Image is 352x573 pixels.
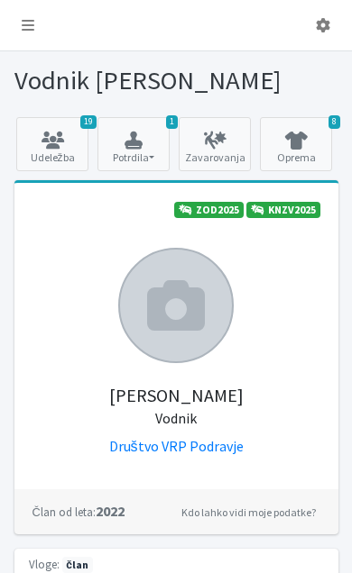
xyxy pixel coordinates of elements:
[16,117,88,171] a: 19 Udeležba
[174,202,244,218] a: ZOD2025
[32,502,125,520] strong: 2022
[29,557,60,571] small: Vloge:
[80,115,97,129] span: 19
[14,65,338,96] h1: Vodnik [PERSON_NAME]
[329,115,340,129] span: 8
[155,409,197,427] small: Vodnik
[109,437,244,455] a: Društvo VRP Podravje
[260,117,332,171] a: 8 Oprema
[32,363,320,428] h5: [PERSON_NAME]
[62,557,93,573] span: član
[97,117,170,171] button: 1 Potrdila
[166,115,178,129] span: 1
[177,502,320,523] a: Kdo lahko vidi moje podatke?
[32,505,96,519] small: Član od leta:
[179,117,251,171] a: Zavarovanja
[246,202,320,218] a: KNZV2025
